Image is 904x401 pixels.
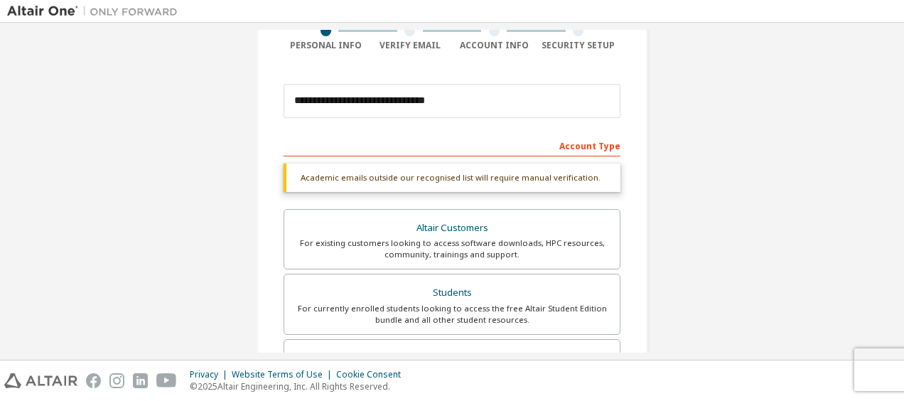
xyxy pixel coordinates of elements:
[293,237,611,260] div: For existing customers looking to access software downloads, HPC resources, community, trainings ...
[190,380,409,392] p: © 2025 Altair Engineering, Inc. All Rights Reserved.
[7,4,185,18] img: Altair One
[133,373,148,388] img: linkedin.svg
[232,369,336,380] div: Website Terms of Use
[284,40,368,51] div: Personal Info
[190,369,232,380] div: Privacy
[109,373,124,388] img: instagram.svg
[293,218,611,238] div: Altair Customers
[293,303,611,326] div: For currently enrolled students looking to access the free Altair Student Edition bundle and all ...
[156,373,177,388] img: youtube.svg
[284,164,620,192] div: Academic emails outside our recognised list will require manual verification.
[336,369,409,380] div: Cookie Consent
[452,40,537,51] div: Account Info
[86,373,101,388] img: facebook.svg
[293,348,611,368] div: Faculty
[537,40,621,51] div: Security Setup
[4,373,77,388] img: altair_logo.svg
[293,283,611,303] div: Students
[368,40,453,51] div: Verify Email
[284,134,620,156] div: Account Type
